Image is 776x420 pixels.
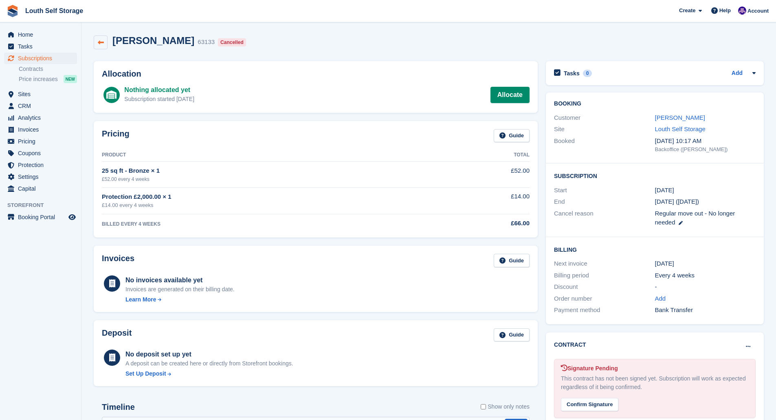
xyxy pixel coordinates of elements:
a: Preview store [67,212,77,222]
a: Add [732,69,743,78]
span: Settings [18,171,67,183]
span: Home [18,29,67,40]
h2: Billing [554,245,756,253]
div: Next invoice [554,259,655,268]
span: Protection [18,159,67,171]
div: Customer [554,113,655,123]
span: Coupons [18,147,67,159]
div: Every 4 weeks [655,271,756,280]
a: Allocate [490,87,530,103]
div: Cancelled [218,38,246,46]
span: Price increases [19,75,58,83]
div: Invoices are generated on their billing date. [125,285,235,294]
a: menu [4,88,77,100]
div: NEW [64,75,77,83]
div: Confirm Signature [561,398,618,411]
h2: Tasks [564,70,580,77]
a: Add [655,294,666,303]
a: menu [4,124,77,135]
a: [PERSON_NAME] [655,114,705,121]
span: Invoices [18,124,67,135]
div: Start [554,186,655,195]
span: Capital [18,183,67,194]
a: Learn More [125,295,235,304]
a: Louth Self Storage [22,4,86,18]
h2: Subscription [554,172,756,180]
div: Discount [554,282,655,292]
h2: Pricing [102,129,130,143]
h2: Allocation [102,69,530,79]
a: Contracts [19,65,77,73]
img: Matthew Frith [738,7,746,15]
a: menu [4,53,77,64]
img: stora-icon-8386f47178a22dfd0bd8f6a31ec36ba5ce8667c1dd55bd0f319d3a0aa187defe.svg [7,5,19,17]
th: Product [102,149,439,162]
div: Order number [554,294,655,303]
input: Show only notes [481,402,486,411]
span: Analytics [18,112,67,123]
span: Account [747,7,769,15]
div: Booked [554,136,655,154]
div: No invoices available yet [125,275,235,285]
div: [DATE] 10:17 AM [655,136,756,146]
time: 2025-02-28 01:00:00 UTC [655,186,674,195]
h2: Timeline [102,402,135,412]
span: Tasks [18,41,67,52]
h2: Deposit [102,328,132,342]
div: [DATE] [655,259,756,268]
div: Protection £2,000.00 × 1 [102,192,439,202]
div: - [655,282,756,292]
a: menu [4,136,77,147]
h2: Contract [554,341,586,349]
a: Price increases NEW [19,75,77,84]
div: £66.00 [439,219,530,228]
a: menu [4,112,77,123]
div: £14.00 every 4 weeks [102,201,439,209]
a: Guide [494,254,530,267]
a: menu [4,41,77,52]
a: menu [4,159,77,171]
div: Learn More [125,295,156,304]
a: Guide [494,328,530,342]
div: 63133 [198,37,215,47]
span: Pricing [18,136,67,147]
span: [DATE] ([DATE]) [655,198,699,205]
span: Regular move out - No longer needed [655,210,735,226]
td: £52.00 [439,162,530,187]
span: Subscriptions [18,53,67,64]
div: Site [554,125,655,134]
h2: Invoices [102,254,134,267]
div: No deposit set up yet [125,350,293,359]
span: Booking Portal [18,211,67,223]
a: menu [4,29,77,40]
a: menu [4,211,77,223]
a: Louth Self Storage [655,125,706,132]
div: £52.00 every 4 weeks [102,176,439,183]
div: Nothing allocated yet [124,85,194,95]
a: menu [4,100,77,112]
div: Bank Transfer [655,306,756,315]
div: This contract has not been signed yet. Subscription will work as expected regardless of it being ... [561,374,749,391]
div: Billing period [554,271,655,280]
div: Signature Pending [561,364,749,373]
div: Cancel reason [554,209,655,227]
a: Confirm Signature [561,396,618,403]
a: menu [4,171,77,183]
p: A deposit can be created here or directly from Storefront bookings. [125,359,293,368]
div: Backoffice ([PERSON_NAME]) [655,145,756,154]
span: Storefront [7,201,81,209]
div: 25 sq ft - Bronze × 1 [102,166,439,176]
div: BILLED EVERY 4 WEEKS [102,220,439,228]
h2: [PERSON_NAME] [112,35,194,46]
label: Show only notes [481,402,530,411]
td: £14.00 [439,187,530,214]
div: End [554,197,655,207]
h2: Booking [554,101,756,107]
span: Create [679,7,695,15]
span: Help [719,7,731,15]
div: Subscription started [DATE] [124,95,194,103]
th: Total [439,149,530,162]
span: Sites [18,88,67,100]
div: 0 [583,70,592,77]
div: Payment method [554,306,655,315]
